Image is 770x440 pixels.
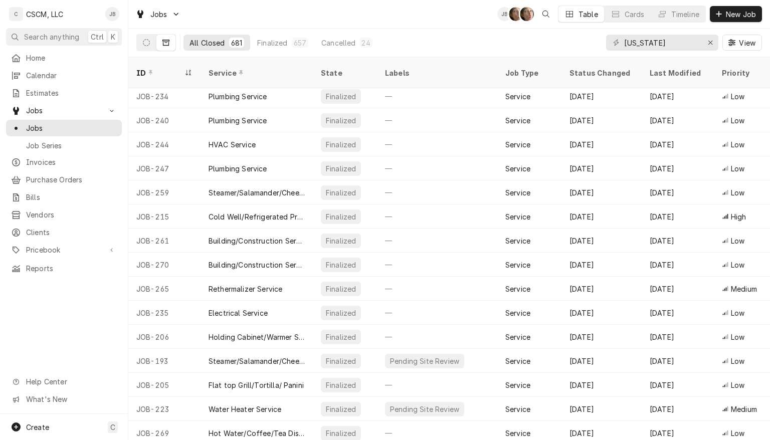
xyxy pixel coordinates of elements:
[128,84,201,108] div: JOB-234
[389,356,460,366] div: Pending Site Review
[128,373,201,397] div: JOB-205
[377,253,497,277] div: —
[110,422,115,432] span: C
[731,428,744,438] span: Low
[505,404,530,414] div: Service
[128,349,201,373] div: JOB-193
[26,140,117,151] span: Job Series
[26,209,117,220] span: Vendors
[505,356,530,366] div: Service
[294,38,306,48] div: 657
[385,68,489,78] div: Labels
[731,187,744,198] span: Low
[91,32,104,42] span: Ctrl
[561,277,642,301] div: [DATE]
[150,9,167,20] span: Jobs
[579,9,598,20] div: Table
[561,253,642,277] div: [DATE]
[642,229,714,253] div: [DATE]
[26,263,117,274] span: Reports
[497,7,511,21] div: James Bain's Avatar
[505,308,530,318] div: Service
[505,115,530,126] div: Service
[6,171,122,188] a: Purchase Orders
[209,163,267,174] div: Plumbing Service
[325,428,357,438] div: Finalized
[561,180,642,204] div: [DATE]
[105,7,119,21] div: JB
[642,132,714,156] div: [DATE]
[671,9,699,20] div: Timeline
[561,397,642,421] div: [DATE]
[6,189,122,205] a: Bills
[6,120,122,136] a: Jobs
[6,67,122,84] a: Calendar
[505,332,530,342] div: Service
[209,380,304,390] div: Flat top Grill/Tortilla/ Panini
[6,154,122,170] a: Invoices
[6,242,122,258] a: Go to Pricebook
[325,308,357,318] div: Finalized
[231,38,242,48] div: 681
[731,356,744,366] span: Low
[325,380,357,390] div: Finalized
[642,325,714,349] div: [DATE]
[26,70,117,81] span: Calendar
[731,163,744,174] span: Low
[209,356,305,366] div: Steamer/Salamander/Cheesemelter Service
[128,204,201,229] div: JOB-215
[731,404,757,414] span: Medium
[209,68,303,78] div: Service
[561,373,642,397] div: [DATE]
[702,35,718,51] button: Erase input
[128,253,201,277] div: JOB-270
[128,156,201,180] div: JOB-247
[128,229,201,253] div: JOB-261
[731,236,744,246] span: Low
[26,157,117,167] span: Invoices
[131,6,184,23] a: Go to Jobs
[6,50,122,66] a: Home
[509,7,523,21] div: Serra Heyen's Avatar
[377,301,497,325] div: —
[731,115,744,126] span: Low
[561,156,642,180] div: [DATE]
[505,139,530,150] div: Service
[389,404,460,414] div: Pending Site Review
[520,7,534,21] div: SH
[6,85,122,101] a: Estimates
[642,180,714,204] div: [DATE]
[377,277,497,301] div: —
[505,284,530,294] div: Service
[209,236,305,246] div: Building/Construction Service
[731,332,744,342] span: Low
[505,428,530,438] div: Service
[26,245,102,255] span: Pricebook
[650,68,704,78] div: Last Modified
[561,325,642,349] div: [DATE]
[209,91,267,102] div: Plumbing Service
[321,38,355,48] div: Cancelled
[26,88,117,98] span: Estimates
[325,211,357,222] div: Finalized
[642,204,714,229] div: [DATE]
[377,325,497,349] div: —
[505,236,530,246] div: Service
[325,236,357,246] div: Finalized
[26,423,49,431] span: Create
[128,397,201,421] div: JOB-223
[189,38,225,48] div: All Closed
[26,394,116,404] span: What's New
[642,397,714,421] div: [DATE]
[642,253,714,277] div: [DATE]
[128,301,201,325] div: JOB-235
[6,260,122,277] a: Reports
[6,373,122,390] a: Go to Help Center
[737,38,757,48] span: View
[505,187,530,198] div: Service
[642,108,714,132] div: [DATE]
[128,325,201,349] div: JOB-206
[377,229,497,253] div: —
[505,163,530,174] div: Service
[325,91,357,102] div: Finalized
